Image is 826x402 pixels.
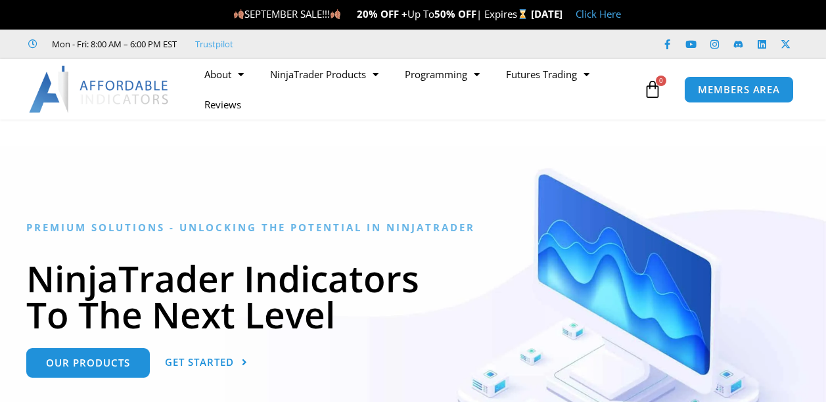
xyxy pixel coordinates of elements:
[656,76,666,86] span: 0
[165,348,248,378] a: Get Started
[392,59,493,89] a: Programming
[684,76,794,103] a: MEMBERS AREA
[576,7,621,20] a: Click Here
[434,7,476,20] strong: 50% OFF
[191,89,254,120] a: Reviews
[26,221,800,234] h6: Premium Solutions - Unlocking the Potential in NinjaTrader
[531,7,562,20] strong: [DATE]
[257,59,392,89] a: NinjaTrader Products
[49,36,177,52] span: Mon - Fri: 8:00 AM – 6:00 PM EST
[698,85,780,95] span: MEMBERS AREA
[46,358,130,368] span: Our Products
[195,36,233,52] a: Trustpilot
[191,59,641,120] nav: Menu
[624,70,681,108] a: 0
[26,260,800,332] h1: NinjaTrader Indicators To The Next Level
[233,7,531,20] span: SEPTEMBER SALE!!! Up To | Expires
[191,59,257,89] a: About
[357,7,407,20] strong: 20% OFF +
[234,9,244,19] img: 🍂
[493,59,603,89] a: Futures Trading
[331,9,340,19] img: 🍂
[518,9,528,19] img: ⌛
[29,66,170,113] img: LogoAI | Affordable Indicators – NinjaTrader
[26,348,150,378] a: Our Products
[165,357,234,367] span: Get Started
